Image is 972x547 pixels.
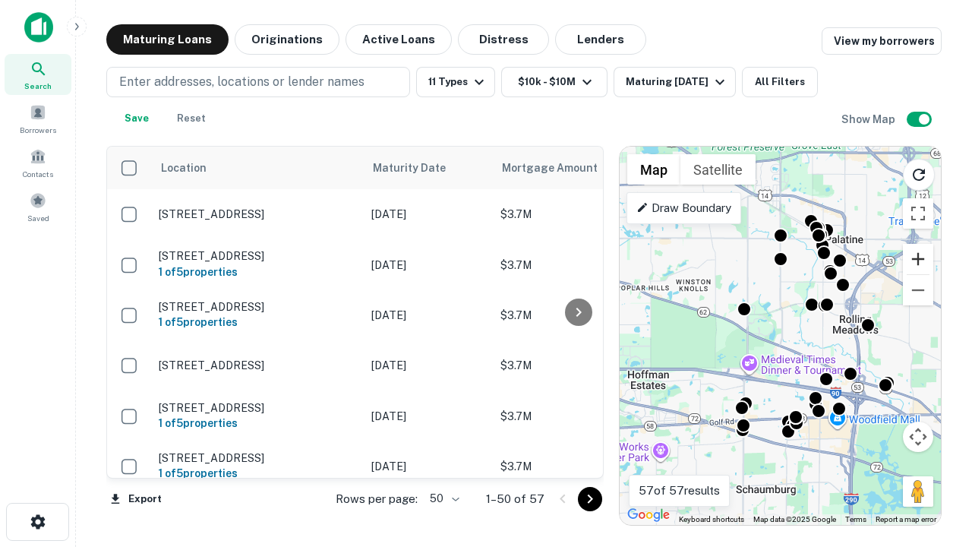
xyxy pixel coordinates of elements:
p: Enter addresses, locations or lender names [119,73,364,91]
button: Zoom in [903,244,933,274]
p: $3.7M [500,408,652,425]
button: Keyboard shortcuts [679,514,744,525]
button: Toggle fullscreen view [903,198,933,229]
button: Zoom out [903,275,933,305]
h6: 1 of 5 properties [159,465,356,482]
th: Maturity Date [364,147,493,189]
p: [DATE] [371,458,485,475]
h6: 1 of 5 properties [159,264,356,280]
p: [DATE] [371,307,485,324]
a: Terms (opens in new tab) [845,515,866,523]
th: Location [151,147,364,189]
a: Search [5,54,71,95]
p: [STREET_ADDRESS] [159,249,356,263]
a: Open this area in Google Maps (opens a new window) [623,505,674,525]
div: Maturing [DATE] [626,73,729,91]
p: [DATE] [371,206,485,223]
h6: Show Map [841,111,898,128]
img: Google [623,505,674,525]
p: [STREET_ADDRESS] [159,359,356,372]
span: Maturity Date [373,159,465,177]
p: [DATE] [371,408,485,425]
p: Rows per page: [336,490,418,508]
button: Maturing [DATE] [614,67,736,97]
button: All Filters [742,67,818,97]
a: View my borrowers [822,27,942,55]
p: [STREET_ADDRESS] [159,401,356,415]
p: 57 of 57 results [639,482,720,500]
p: [STREET_ADDRESS] [159,207,356,221]
span: Map data ©2025 Google [753,515,836,523]
button: Export [106,488,166,511]
button: Originations [235,24,339,55]
p: $3.7M [500,307,652,324]
p: 1–50 of 57 [486,490,544,508]
a: Saved [5,186,71,227]
p: $3.7M [500,257,652,273]
th: Mortgage Amount [493,147,660,189]
button: Distress [458,24,549,55]
span: Borrowers [20,124,56,136]
button: Lenders [555,24,646,55]
img: capitalize-icon.png [24,12,53,43]
button: Reload search area [903,159,935,191]
span: Mortgage Amount [502,159,617,177]
p: [STREET_ADDRESS] [159,300,356,314]
span: Location [160,159,207,177]
button: Save your search to get updates of matches that match your search criteria. [112,103,161,134]
button: 11 Types [416,67,495,97]
button: Map camera controls [903,422,933,452]
h6: 1 of 5 properties [159,415,356,432]
span: Contacts [23,168,53,180]
button: Maturing Loans [106,24,229,55]
a: Report a map error [876,515,936,523]
p: $3.7M [500,357,652,374]
p: [STREET_ADDRESS] [159,451,356,465]
button: Show satellite imagery [680,154,756,185]
button: $10k - $10M [501,67,607,97]
p: [DATE] [371,357,485,374]
div: 50 [424,488,462,510]
h6: 1 of 5 properties [159,314,356,330]
button: Active Loans [346,24,452,55]
button: Show street map [627,154,680,185]
p: $3.7M [500,206,652,223]
iframe: Chat Widget [896,425,972,498]
p: [DATE] [371,257,485,273]
a: Contacts [5,142,71,183]
a: Borrowers [5,98,71,139]
p: Draw Boundary [636,199,731,217]
button: Enter addresses, locations or lender names [106,67,410,97]
button: Reset [167,103,216,134]
span: Search [24,80,52,92]
button: Go to next page [578,487,602,511]
p: $3.7M [500,458,652,475]
div: 0 0 [620,147,941,525]
span: Saved [27,212,49,224]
